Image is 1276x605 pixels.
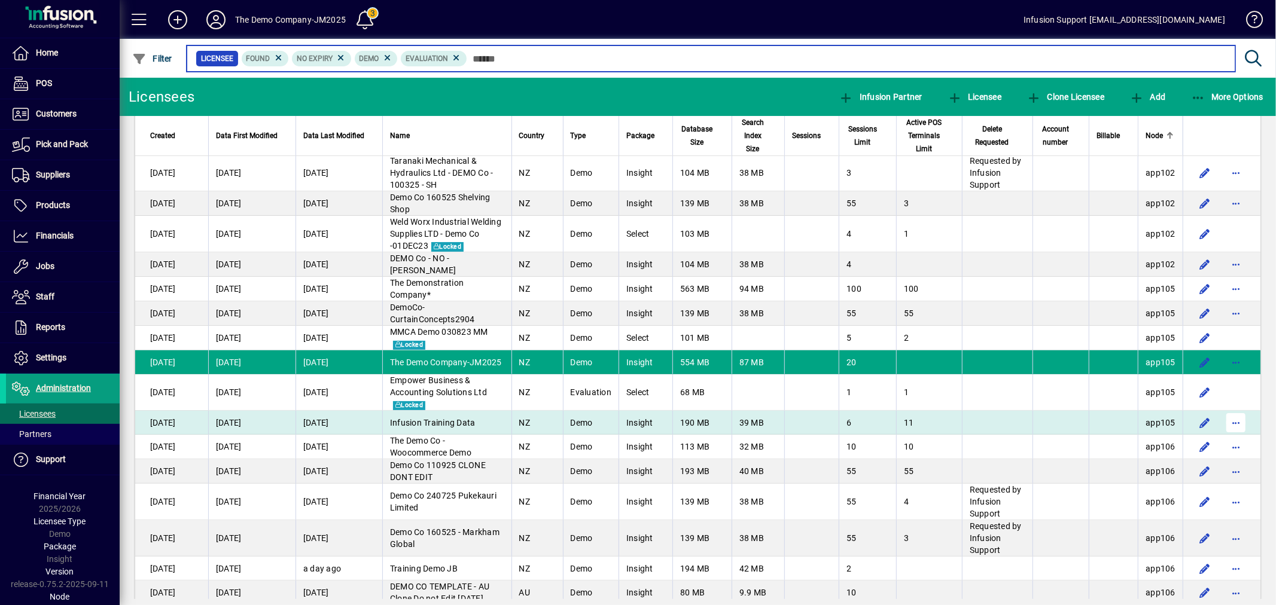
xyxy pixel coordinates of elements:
[619,252,672,277] td: Insight
[197,9,235,30] button: Profile
[1146,198,1175,208] span: app102.prod.infusionbusinesssoftware.com
[619,350,672,374] td: Insight
[36,78,52,88] span: POS
[208,520,296,557] td: [DATE]
[6,191,120,221] a: Products
[390,375,487,397] span: Empower Business & Accounting Solutions Ltd
[355,51,398,66] mat-chip: License Type: Demo
[393,341,425,350] span: Locked
[303,129,375,142] div: Data Last Modified
[732,411,785,435] td: 39 MB
[571,129,586,142] span: Type
[246,54,270,63] span: Found
[1195,194,1214,213] button: Edit
[46,567,74,576] span: Version
[1040,123,1082,149] div: Account number
[839,92,922,102] span: Infusion Partner
[732,252,785,277] td: 38 MB
[36,200,70,210] span: Products
[672,459,732,484] td: 193 MB
[839,252,896,277] td: 4
[1146,387,1175,397] span: app105.prod.infusionbusinesssoftware.com
[563,277,619,301] td: Demo
[839,484,896,520] td: 55
[836,86,925,108] button: Infusion Partner
[970,123,1025,149] div: Delete Requested
[296,191,382,216] td: [DATE]
[511,435,563,459] td: NZ
[135,459,208,484] td: [DATE]
[1191,92,1264,102] span: More Options
[626,129,665,142] div: Package
[732,520,785,557] td: 38 MB
[1195,383,1214,402] button: Edit
[1146,333,1175,343] span: app105.prod.infusionbusinesssoftware.com
[208,326,296,350] td: [DATE]
[390,253,456,275] span: DEMO Co - NO - [PERSON_NAME]
[680,123,724,149] div: Database Size
[390,302,475,324] span: DemoCo-CurtainConcepts2904
[12,429,51,439] span: Partners
[839,459,896,484] td: 55
[511,411,563,435] td: NZ
[511,557,563,580] td: NZ
[672,557,732,580] td: 194 MB
[1024,86,1107,108] button: Clone Licensee
[563,191,619,216] td: Demo
[390,436,471,457] span: The Demo Co - Woocommerce Demo
[563,411,619,435] td: Demo
[132,54,172,63] span: Filter
[672,277,732,301] td: 563 MB
[563,435,619,459] td: Demo
[208,252,296,277] td: [DATE]
[208,557,296,580] td: [DATE]
[150,129,175,142] span: Created
[6,282,120,312] a: Staff
[135,374,208,411] td: [DATE]
[896,435,962,459] td: 10
[896,411,962,435] td: 11
[619,520,672,557] td: Insight
[732,350,785,374] td: 87 MB
[563,155,619,191] td: Demo
[135,435,208,459] td: [DATE]
[732,277,785,301] td: 94 MB
[1195,492,1214,511] button: Edit
[563,459,619,484] td: Demo
[839,374,896,411] td: 1
[1226,255,1245,274] button: More options
[896,301,962,326] td: 55
[672,411,732,435] td: 190 MB
[135,191,208,216] td: [DATE]
[563,520,619,557] td: Demo
[36,322,65,332] span: Reports
[135,484,208,520] td: [DATE]
[36,48,58,57] span: Home
[672,301,732,326] td: 139 MB
[296,216,382,252] td: [DATE]
[129,48,175,69] button: Filter
[1237,2,1261,41] a: Knowledge Base
[839,557,896,580] td: 2
[1226,353,1245,372] button: More options
[6,38,120,68] a: Home
[1146,418,1175,427] span: app105.prod.infusionbusinesssoftware.com
[563,350,619,374] td: Demo
[216,129,288,142] div: Data First Modified
[732,459,785,484] td: 40 MB
[6,445,120,475] a: Support
[6,69,120,99] a: POS
[390,418,476,427] span: Infusion Training Data
[36,231,74,240] span: Financials
[360,54,379,63] span: Demo
[732,301,785,326] td: 38 MB
[619,435,672,459] td: Insight
[839,155,896,191] td: 3
[896,277,962,301] td: 100
[393,401,425,411] span: Locked
[672,350,732,374] td: 554 MB
[1226,413,1245,432] button: More options
[1195,163,1214,182] button: Edit
[1146,129,1175,142] div: Node
[672,252,732,277] td: 104 MB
